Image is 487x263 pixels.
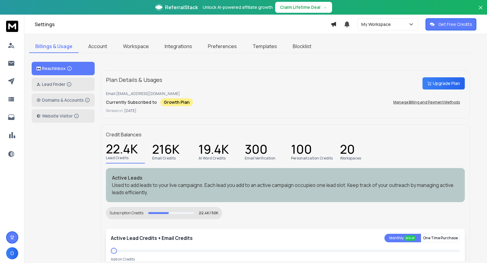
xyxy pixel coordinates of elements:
[111,257,135,262] p: Add on Credits
[275,2,332,13] button: Claim Lifetime Deal→
[291,146,312,155] p: 100
[340,156,361,161] p: Workspaces
[82,40,113,53] a: Account
[6,247,18,259] button: O
[112,174,459,181] p: Active Leads
[152,156,176,161] p: Email Credits
[112,181,459,196] p: Used to add leads to your live campaigns. Each lead you add to an active campaign occupies one le...
[287,40,317,53] a: Blocklist
[361,21,393,27] p: My Workspace
[106,91,465,96] p: Email: [EMAIL_ADDRESS][DOMAIN_NAME]
[384,234,421,242] button: Monthly 20% off
[422,77,465,89] button: Upgrade Plan
[32,78,95,91] button: Lead Finder
[32,62,95,75] button: ReachInbox
[32,93,95,107] button: Domains & Accounts
[393,100,460,105] p: Manage Billing and Payment Methods
[110,211,143,216] div: Subscription Credits
[106,156,128,160] p: Lead Credits
[202,40,243,53] a: Preferences
[106,75,162,84] p: Plan Details & Usages
[340,146,355,155] p: 20
[106,146,138,154] p: 22.4K
[199,211,219,216] p: 22.4K/ 50K
[160,98,193,106] div: Growth Plan
[198,156,226,161] p: AI Word Credits
[291,156,333,161] p: Personalization Credits
[323,4,327,10] span: →
[245,146,268,155] p: 300
[388,96,465,108] button: Manage Billing and Payment Methods
[203,4,273,10] p: Unlock AI-powered affiliate growth
[106,131,142,138] p: Credit Balances
[421,234,460,242] button: One Time Purchase
[404,235,416,241] div: 20% off
[37,67,41,71] img: logo
[35,21,331,28] h1: Settings
[117,40,155,53] a: Workspace
[152,146,180,155] p: 216K
[477,4,485,18] button: Close banner
[124,108,136,113] span: [DATE]
[159,40,198,53] a: Integrations
[111,234,193,242] p: Active Lead Credits + Email Credits
[198,146,229,155] p: 19.4K
[29,40,79,53] a: Billings & Usage
[426,18,476,30] button: Get Free Credits
[106,108,465,113] p: Renews on:
[438,21,472,27] p: Get Free Credits
[32,109,95,123] button: Website Visitor
[106,99,157,105] p: Currently Subscribed to
[245,156,275,161] p: Email Verification
[247,40,283,53] a: Templates
[165,4,198,11] span: ReferralStack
